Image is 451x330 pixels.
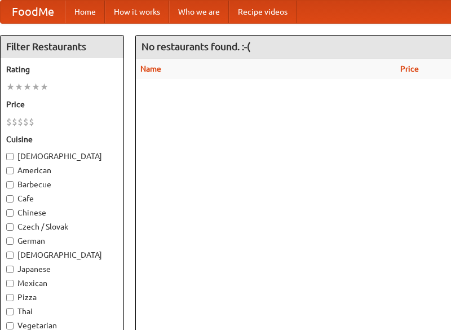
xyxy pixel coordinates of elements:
label: Mexican [6,278,118,289]
input: Mexican [6,280,14,287]
input: Thai [6,308,14,315]
li: ★ [6,81,15,93]
h5: Cuisine [6,134,118,145]
input: Pizza [6,294,14,301]
li: $ [17,116,23,128]
li: ★ [32,81,40,93]
label: [DEMOGRAPHIC_DATA] [6,151,118,162]
a: Name [140,64,161,73]
label: Barbecue [6,179,118,190]
input: Japanese [6,266,14,273]
ng-pluralize: No restaurants found. :-( [142,41,250,52]
li: $ [6,116,12,128]
input: Barbecue [6,181,14,188]
input: Vegetarian [6,322,14,329]
a: FoodMe [1,1,65,23]
label: Thai [6,306,118,317]
h4: Filter Restaurants [1,36,123,58]
input: [DEMOGRAPHIC_DATA] [6,252,14,259]
label: American [6,165,118,176]
a: Recipe videos [229,1,297,23]
input: [DEMOGRAPHIC_DATA] [6,153,14,160]
h5: Price [6,99,118,110]
input: American [6,167,14,174]
label: German [6,235,118,247]
a: Who we are [169,1,229,23]
input: Czech / Slovak [6,223,14,231]
label: Japanese [6,263,118,275]
li: $ [12,116,17,128]
input: Cafe [6,195,14,203]
li: ★ [23,81,32,93]
input: Chinese [6,209,14,217]
input: German [6,237,14,245]
li: $ [23,116,29,128]
label: Pizza [6,292,118,303]
a: How it works [105,1,169,23]
li: ★ [15,81,23,93]
li: $ [29,116,34,128]
a: Price [400,64,419,73]
a: Home [65,1,105,23]
li: ★ [40,81,48,93]
h5: Rating [6,64,118,75]
label: [DEMOGRAPHIC_DATA] [6,249,118,261]
label: Chinese [6,207,118,218]
label: Czech / Slovak [6,221,118,232]
label: Cafe [6,193,118,204]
